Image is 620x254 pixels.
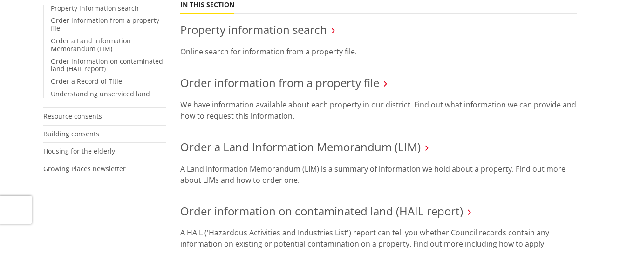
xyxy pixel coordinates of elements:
[180,1,234,9] h5: In this section
[180,46,577,57] p: Online search for information from a property file.
[51,36,131,53] a: Order a Land Information Memorandum (LIM)
[180,227,577,249] p: A HAIL ('Hazardous Activities and Industries List') report can tell you whether Council records c...
[43,129,99,138] a: Building consents
[180,99,577,121] p: We have information available about each property in our district. Find out what information we c...
[180,22,327,37] a: Property information search
[43,147,115,155] a: Housing for the elderly
[51,4,139,13] a: Property information search
[180,139,421,154] a: Order a Land Information Memorandum (LIM)
[180,75,379,90] a: Order information from a property file
[180,203,463,219] a: Order information on contaminated land (HAIL report)
[43,112,102,120] a: Resource consents
[577,215,611,248] iframe: Messenger Launcher
[51,77,122,86] a: Order a Record of Title
[51,89,150,98] a: Understanding unserviced land
[43,164,126,173] a: Growing Places newsletter
[51,16,159,33] a: Order information from a property file
[180,163,577,186] p: A Land Information Memorandum (LIM) is a summary of information we hold about a property. Find ou...
[51,57,163,74] a: Order information on contaminated land (HAIL report)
